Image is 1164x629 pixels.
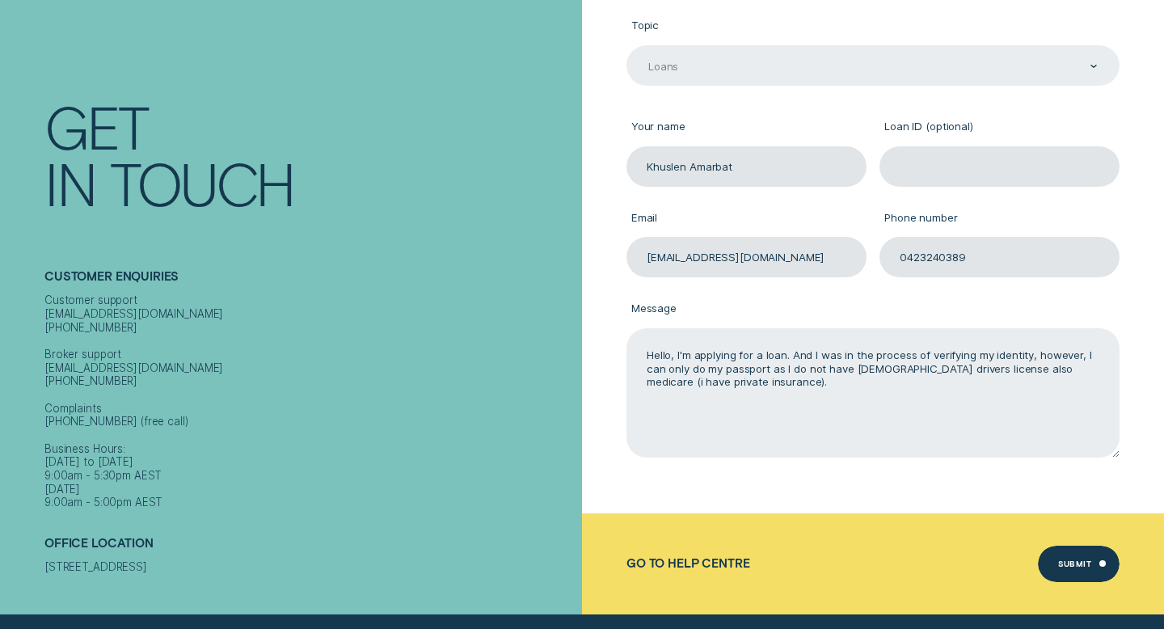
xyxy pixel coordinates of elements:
div: Touch [110,154,294,211]
div: Get [44,98,148,154]
div: Customer support [EMAIL_ADDRESS][DOMAIN_NAME] [PHONE_NUMBER] Broker support [EMAIL_ADDRESS][DOMAI... [44,293,576,509]
label: Message [626,291,1120,328]
div: Loans [648,60,678,74]
div: In [44,154,95,211]
label: Loan ID (optional) [879,109,1120,146]
label: Email [626,200,867,237]
a: Go to Help Centre [626,556,749,570]
label: Topic [626,8,1120,45]
textarea: Hello, I'm applying for a loan. And I was in the process of verifying my identity, however, I can... [626,328,1120,458]
button: Submit [1038,546,1120,582]
h1: Get In Touch [44,98,576,211]
div: [STREET_ADDRESS] [44,560,576,574]
h2: Office Location [44,536,576,560]
label: Your name [626,109,867,146]
label: Phone number [879,200,1120,237]
h2: Customer Enquiries [44,269,576,293]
